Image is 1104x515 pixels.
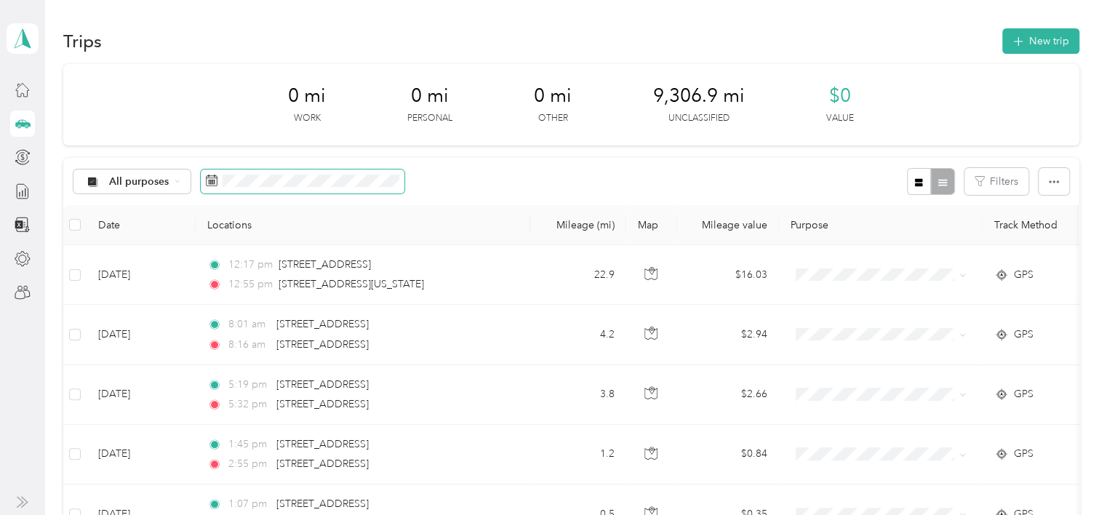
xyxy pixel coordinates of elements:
span: 0 mi [534,84,572,108]
th: Mileage value [677,205,779,245]
span: [STREET_ADDRESS] [276,338,369,351]
span: GPS [1014,327,1033,343]
p: Personal [407,112,452,125]
span: 0 mi [411,84,449,108]
span: 12:55 pm [228,276,273,292]
p: Other [538,112,568,125]
span: [STREET_ADDRESS] [276,498,369,510]
span: 5:32 pm [228,396,270,412]
span: 1:07 pm [228,496,270,512]
span: 1:45 pm [228,436,270,452]
span: 0 mi [288,84,326,108]
span: GPS [1014,446,1033,462]
p: Unclassified [668,112,729,125]
span: [STREET_ADDRESS] [276,398,369,410]
span: GPS [1014,386,1033,402]
td: [DATE] [87,245,196,305]
th: Mileage (mi) [530,205,626,245]
span: [STREET_ADDRESS] [276,378,369,391]
td: 4.2 [530,305,626,364]
td: [DATE] [87,365,196,425]
td: [DATE] [87,425,196,484]
span: 9,306.9 mi [653,84,745,108]
span: 12:17 pm [228,257,273,273]
span: GPS [1014,267,1033,283]
span: $0 [829,84,851,108]
span: 2:55 pm [228,456,270,472]
p: Work [294,112,321,125]
span: 8:16 am [228,337,270,353]
span: [STREET_ADDRESS] [276,458,369,470]
th: Locations [196,205,530,245]
th: Date [87,205,196,245]
td: $0.84 [677,425,779,484]
span: All purposes [109,177,169,187]
span: 8:01 am [228,316,270,332]
td: [DATE] [87,305,196,364]
h1: Trips [63,33,102,49]
th: Track Method [983,205,1084,245]
td: $16.03 [677,245,779,305]
span: 5:19 pm [228,377,270,393]
span: [STREET_ADDRESS] [276,438,369,450]
span: [STREET_ADDRESS] [276,318,369,330]
td: 22.9 [530,245,626,305]
td: $2.66 [677,365,779,425]
th: Purpose [779,205,983,245]
button: New trip [1002,28,1079,54]
iframe: Everlance-gr Chat Button Frame [1023,434,1104,515]
td: 3.8 [530,365,626,425]
span: [STREET_ADDRESS] [279,258,371,271]
span: [STREET_ADDRESS][US_STATE] [279,278,424,290]
td: 1.2 [530,425,626,484]
button: Filters [964,168,1028,195]
td: $2.94 [677,305,779,364]
th: Map [626,205,677,245]
p: Value [826,112,854,125]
